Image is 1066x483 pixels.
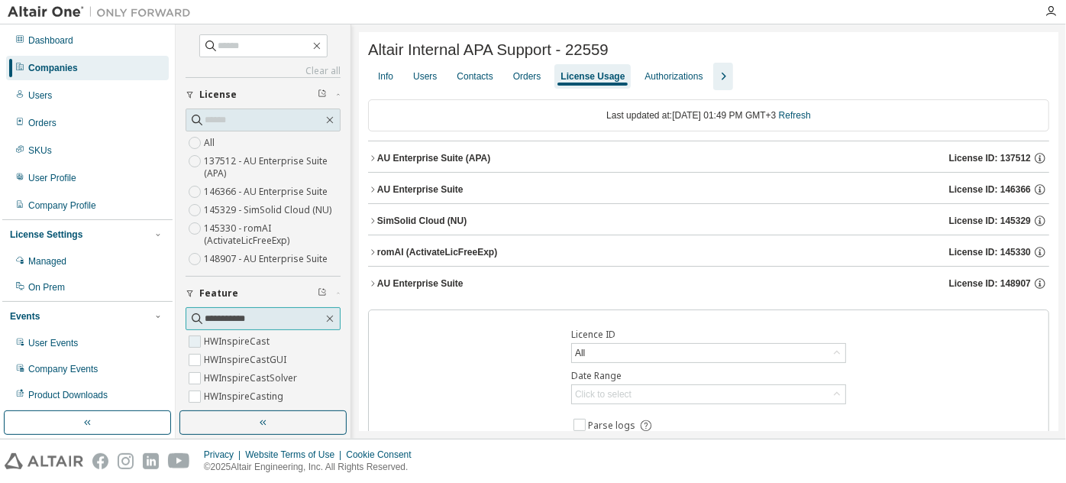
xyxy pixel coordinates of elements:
[143,453,159,469] img: linkedin.svg
[10,310,40,323] div: Events
[204,369,300,387] label: HWInspireCastSolver
[368,173,1049,206] button: AU Enterprise SuiteLicense ID: 146366
[318,287,327,300] span: Clear filter
[949,246,1031,258] span: License ID: 145330
[245,449,346,461] div: Website Terms of Use
[186,78,341,112] button: License
[204,134,218,152] label: All
[204,351,289,369] label: HWInspireCastGUI
[28,172,76,184] div: User Profile
[318,89,327,101] span: Clear filter
[204,449,245,461] div: Privacy
[644,70,703,83] div: Authorizations
[28,117,57,129] div: Orders
[199,89,237,101] span: License
[28,199,96,212] div: Company Profile
[572,344,845,362] div: All
[571,329,846,341] label: Licence ID
[28,389,108,401] div: Product Downloads
[204,387,286,406] label: HWInspireCasting
[377,152,490,164] div: AU Enterprise Suite (APA)
[28,337,78,349] div: User Events
[118,453,134,469] img: instagram.svg
[28,281,65,293] div: On Prem
[949,152,1031,164] span: License ID: 137512
[457,70,493,83] div: Contacts
[204,461,421,474] p: © 2025 Altair Engineering, Inc. All Rights Reserved.
[186,65,341,77] a: Clear all
[5,453,83,469] img: altair_logo.svg
[368,204,1049,238] button: SimSolid Cloud (NU)License ID: 145329
[346,449,420,461] div: Cookie Consent
[204,201,334,219] label: 145329 - SimSolid Cloud (NU)
[573,345,587,361] div: All
[8,5,199,20] img: Altair One
[377,277,464,290] div: AU Enterprise Suite
[377,215,467,227] div: SimSolid Cloud (NU)
[28,62,78,74] div: Companies
[949,183,1031,196] span: License ID: 146366
[28,255,66,267] div: Managed
[368,267,1049,300] button: AU Enterprise SuiteLicense ID: 148907
[28,89,52,102] div: Users
[368,141,1049,175] button: AU Enterprise Suite (APA)License ID: 137512
[575,388,632,400] div: Click to select
[589,420,636,432] span: Parse logs
[368,99,1049,131] div: Last updated at: [DATE] 01:49 PM GMT+3
[92,453,108,469] img: facebook.svg
[28,34,73,47] div: Dashboard
[377,246,497,258] div: romAI (ActivateLicFreeExp)
[413,70,437,83] div: Users
[368,41,609,59] span: Altair Internal APA Support - 22559
[560,70,625,83] div: License Usage
[949,215,1031,227] span: License ID: 145329
[10,229,82,241] div: License Settings
[572,385,845,404] div: Click to select
[204,332,273,351] label: HWInspireCast
[949,277,1031,290] span: License ID: 148907
[168,453,190,469] img: youtube.svg
[28,363,98,375] div: Company Events
[28,144,52,157] div: SKUs
[204,219,341,250] label: 145330 - romAI (ActivateLicFreeExp)
[204,152,341,183] label: 137512 - AU Enterprise Suite (APA)
[513,70,541,83] div: Orders
[204,250,331,268] label: 148907 - AU Enterprise Suite
[571,370,846,382] label: Date Range
[779,110,811,121] a: Refresh
[378,70,393,83] div: Info
[377,183,464,196] div: AU Enterprise Suite
[368,235,1049,269] button: romAI (ActivateLicFreeExp)License ID: 145330
[199,287,238,300] span: Feature
[204,183,331,201] label: 146366 - AU Enterprise Suite
[186,277,341,310] button: Feature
